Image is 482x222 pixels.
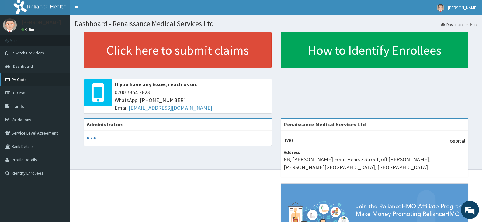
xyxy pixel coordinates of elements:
span: 0700 7354 2623 WhatsApp: [PHONE_NUMBER] Email: [115,88,269,112]
h1: Dashboard - Renaissance Medical Services Ltd [75,20,477,28]
span: We're online! [35,70,84,131]
span: Dashboard [13,63,33,69]
img: d_794563401_company_1708531726252_794563401 [11,30,25,46]
p: Hospital [446,137,465,145]
img: User Image [437,4,444,12]
b: Administrators [87,121,123,128]
textarea: Type your message and hit 'Enter' [3,153,116,174]
svg: audio-loading [87,134,96,143]
span: Tariffs [13,104,24,109]
span: [PERSON_NAME] [448,5,477,10]
li: Here [464,22,477,27]
a: Online [21,27,36,32]
strong: Renaissance Medical Services Ltd [284,121,366,128]
div: Minimize live chat window [100,3,114,18]
span: Switch Providers [13,50,44,56]
b: Address [284,150,300,155]
p: [PERSON_NAME] [21,20,61,25]
p: 8B, [PERSON_NAME] Femi-Pearse Street, off [PERSON_NAME], [PERSON_NAME][GEOGRAPHIC_DATA], [GEOGRAP... [284,155,466,171]
img: User Image [3,18,17,32]
a: How to Identify Enrollees [281,32,469,68]
a: [EMAIL_ADDRESS][DOMAIN_NAME] [129,104,212,111]
span: Claims [13,90,25,96]
a: Dashboard [441,22,464,27]
b: If you have any issue, reach us on: [115,81,198,88]
b: Type [284,137,294,143]
a: Click here to submit claims [84,32,272,68]
div: Chat with us now [32,34,102,42]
